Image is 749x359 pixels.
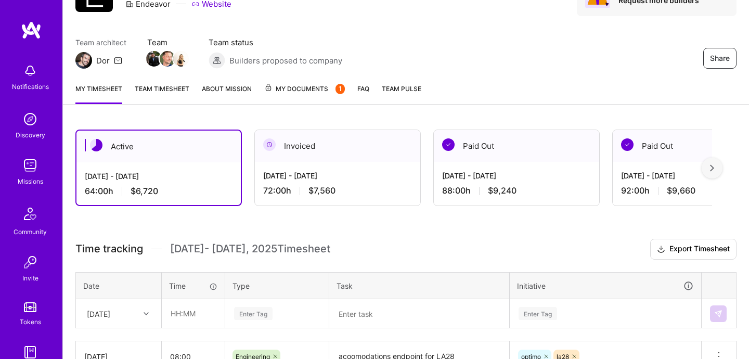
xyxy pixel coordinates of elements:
img: logo [21,21,42,40]
div: Active [76,131,241,162]
a: My timesheet [75,83,122,104]
span: My Documents [264,83,345,95]
div: Enter Tag [519,305,557,322]
img: Invoiced [263,138,276,151]
div: Initiative [517,280,694,292]
img: Paid Out [621,138,634,151]
div: 72:00 h [263,185,412,196]
button: Share [703,48,737,69]
span: Share [710,53,730,63]
div: Missions [18,176,43,187]
span: Time tracking [75,242,143,255]
button: Export Timesheet [650,239,737,260]
span: $6,720 [131,186,158,197]
a: Team Member Avatar [147,50,161,68]
img: Team Architect [75,52,92,69]
img: discovery [20,109,41,130]
img: tokens [24,302,36,312]
a: About Mission [202,83,252,104]
div: Community [14,226,47,237]
img: Team Member Avatar [160,51,175,67]
div: 88:00 h [442,185,591,196]
span: Builders proposed to company [229,55,342,66]
i: icon Chevron [144,311,149,316]
div: 64:00 h [85,186,233,197]
img: Invite [20,252,41,273]
div: Invoiced [255,130,420,162]
th: Type [225,272,329,299]
input: HH:MM [162,300,224,327]
div: Discovery [16,130,45,140]
div: [DATE] [87,308,110,319]
div: Dor [96,55,110,66]
a: My Documents1 [264,83,345,104]
th: Date [76,272,162,299]
div: Tokens [20,316,41,327]
a: FAQ [357,83,369,104]
span: Team status [209,37,342,48]
span: Team Pulse [382,85,421,93]
img: Submit [714,310,722,318]
div: Invite [22,273,38,284]
div: [DATE] - [DATE] [263,170,412,181]
a: Team Member Avatar [161,50,174,68]
img: Team Member Avatar [173,51,189,67]
i: icon Download [657,244,665,255]
div: Paid Out [434,130,599,162]
a: Team Member Avatar [174,50,188,68]
th: Task [329,272,510,299]
div: [DATE] - [DATE] [85,171,233,182]
a: Team timesheet [135,83,189,104]
img: right [710,164,714,172]
img: Active [90,139,102,151]
img: Paid Out [442,138,455,151]
span: $9,660 [667,185,695,196]
a: Team Pulse [382,83,421,104]
img: teamwork [20,155,41,176]
div: [DATE] - [DATE] [442,170,591,181]
div: Notifications [12,81,49,92]
span: [DATE] - [DATE] , 2025 Timesheet [170,242,330,255]
div: Time [169,280,217,291]
div: 1 [335,84,345,94]
span: Team [147,37,188,48]
img: Builders proposed to company [209,52,225,69]
img: Community [18,201,43,226]
span: Team architect [75,37,126,48]
img: bell [20,60,41,81]
span: $7,560 [308,185,335,196]
i: icon Mail [114,56,122,65]
span: $9,240 [488,185,516,196]
div: Enter Tag [234,305,273,322]
img: Team Member Avatar [146,51,162,67]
